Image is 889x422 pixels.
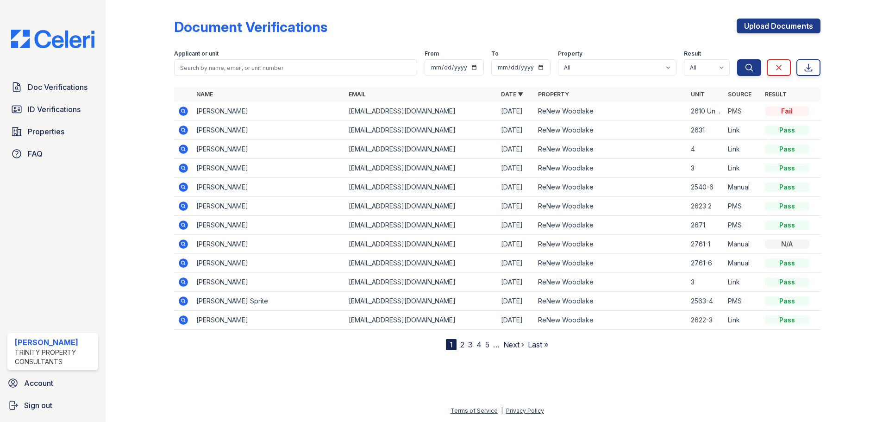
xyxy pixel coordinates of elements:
[724,159,761,178] td: Link
[534,254,687,273] td: ReNew Woodlake
[724,121,761,140] td: Link
[349,91,366,98] a: Email
[765,220,809,230] div: Pass
[485,340,489,349] a: 5
[724,254,761,273] td: Manual
[501,91,523,98] a: Date ▼
[193,254,345,273] td: [PERSON_NAME]
[737,19,820,33] a: Upload Documents
[28,126,64,137] span: Properties
[193,235,345,254] td: [PERSON_NAME]
[193,102,345,121] td: [PERSON_NAME]
[765,126,809,135] div: Pass
[497,102,534,121] td: [DATE]
[345,273,497,292] td: [EMAIL_ADDRESS][DOMAIN_NAME]
[538,91,569,98] a: Property
[345,140,497,159] td: [EMAIL_ADDRESS][DOMAIN_NAME]
[497,311,534,330] td: [DATE]
[534,273,687,292] td: ReNew Woodlake
[7,78,98,96] a: Doc Verifications
[491,50,499,57] label: To
[687,216,724,235] td: 2671
[724,292,761,311] td: PMS
[534,216,687,235] td: ReNew Woodlake
[28,104,81,115] span: ID Verifications
[534,292,687,311] td: ReNew Woodlake
[691,91,705,98] a: Unit
[345,102,497,121] td: [EMAIL_ADDRESS][DOMAIN_NAME]
[193,121,345,140] td: [PERSON_NAME]
[765,202,809,211] div: Pass
[193,311,345,330] td: [PERSON_NAME]
[765,296,809,306] div: Pass
[724,235,761,254] td: Manual
[4,396,102,415] a: Sign out
[503,340,524,349] a: Next ›
[765,107,809,116] div: Fail
[345,159,497,178] td: [EMAIL_ADDRESS][DOMAIN_NAME]
[468,340,473,349] a: 3
[497,121,534,140] td: [DATE]
[765,183,809,192] div: Pass
[497,216,534,235] td: [DATE]
[345,311,497,330] td: [EMAIL_ADDRESS][DOMAIN_NAME]
[684,50,701,57] label: Result
[4,374,102,392] a: Account
[345,235,497,254] td: [EMAIL_ADDRESS][DOMAIN_NAME]
[345,216,497,235] td: [EMAIL_ADDRESS][DOMAIN_NAME]
[724,102,761,121] td: PMS
[174,59,417,76] input: Search by name, email, or unit number
[687,159,724,178] td: 3
[687,102,724,121] td: 2610 Unit 5
[174,50,219,57] label: Applicant or unit
[501,407,503,414] div: |
[193,197,345,216] td: [PERSON_NAME]
[687,235,724,254] td: 2761-1
[534,178,687,197] td: ReNew Woodlake
[7,100,98,119] a: ID Verifications
[534,121,687,140] td: ReNew Woodlake
[765,145,809,154] div: Pass
[534,197,687,216] td: ReNew Woodlake
[15,337,94,348] div: [PERSON_NAME]
[193,159,345,178] td: [PERSON_NAME]
[528,340,548,349] a: Last »
[765,164,809,173] div: Pass
[193,273,345,292] td: [PERSON_NAME]
[724,311,761,330] td: Link
[497,235,534,254] td: [DATE]
[24,378,53,389] span: Account
[687,254,724,273] td: 2761-6
[193,216,345,235] td: [PERSON_NAME]
[7,122,98,141] a: Properties
[687,140,724,159] td: 4
[497,273,534,292] td: [DATE]
[497,159,534,178] td: [DATE]
[724,216,761,235] td: PMS
[687,311,724,330] td: 2622-3
[724,140,761,159] td: Link
[728,91,751,98] a: Source
[345,254,497,273] td: [EMAIL_ADDRESS][DOMAIN_NAME]
[476,340,482,349] a: 4
[497,292,534,311] td: [DATE]
[765,258,809,268] div: Pass
[193,140,345,159] td: [PERSON_NAME]
[534,311,687,330] td: ReNew Woodlake
[460,340,464,349] a: 2
[28,82,88,93] span: Doc Verifications
[534,235,687,254] td: ReNew Woodlake
[724,273,761,292] td: Link
[497,140,534,159] td: [DATE]
[687,197,724,216] td: 2623 2
[724,178,761,197] td: Manual
[534,102,687,121] td: ReNew Woodlake
[765,91,787,98] a: Result
[193,292,345,311] td: [PERSON_NAME] Sprite
[196,91,213,98] a: Name
[425,50,439,57] label: From
[724,197,761,216] td: PMS
[193,178,345,197] td: [PERSON_NAME]
[345,292,497,311] td: [EMAIL_ADDRESS][DOMAIN_NAME]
